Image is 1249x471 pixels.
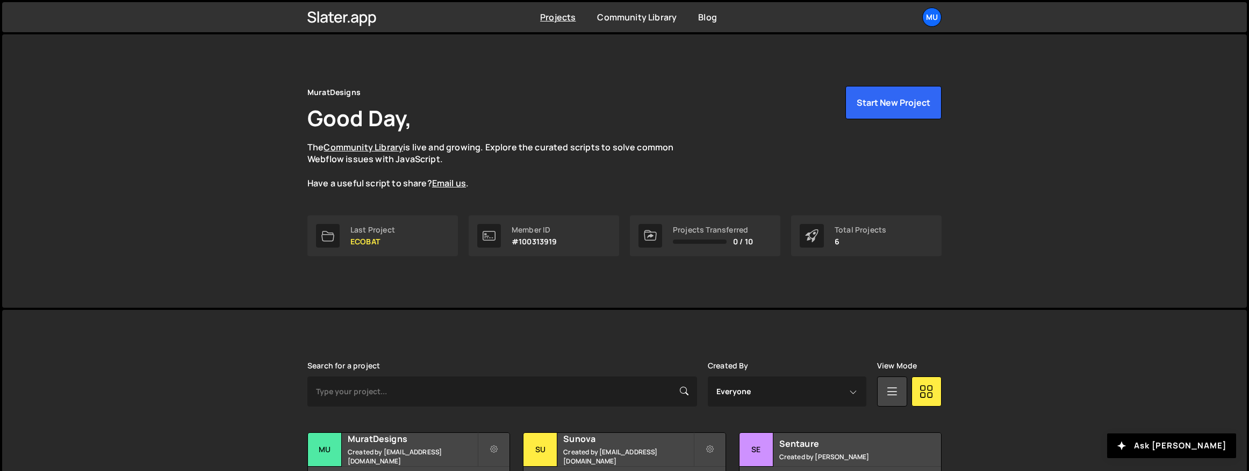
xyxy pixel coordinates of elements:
[432,177,466,189] a: Email us
[877,361,917,370] label: View Mode
[835,237,886,246] p: 6
[779,452,909,461] small: Created by [PERSON_NAME]
[835,226,886,234] div: Total Projects
[597,11,677,23] a: Community Library
[708,361,749,370] label: Created By
[350,237,395,246] p: ECOBAT
[307,103,412,133] h1: Good Day,
[307,86,361,99] div: MuratDesigns
[523,433,557,467] div: Su
[307,141,694,190] p: The is live and growing. Explore the curated scripts to solve common Webflow issues with JavaScri...
[922,8,942,27] a: Mu
[540,11,576,23] a: Projects
[740,433,773,467] div: Se
[350,226,395,234] div: Last Project
[348,447,477,466] small: Created by [EMAIL_ADDRESS][DOMAIN_NAME]
[698,11,717,23] a: Blog
[563,433,693,445] h2: Sunova
[348,433,477,445] h2: MuratDesigns
[673,226,753,234] div: Projects Transferred
[733,237,753,246] span: 0 / 10
[307,376,697,407] input: Type your project...
[307,215,458,256] a: Last Project ECOBAT
[307,361,380,370] label: Search for a project
[563,447,693,466] small: Created by [EMAIL_ADDRESS][DOMAIN_NAME]
[845,86,942,119] button: Start New Project
[779,438,909,450] h2: Sentaure
[512,226,557,234] div: Member ID
[512,237,557,246] p: #100313919
[1107,433,1236,458] button: Ask [PERSON_NAME]
[324,141,403,153] a: Community Library
[308,433,342,467] div: Mu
